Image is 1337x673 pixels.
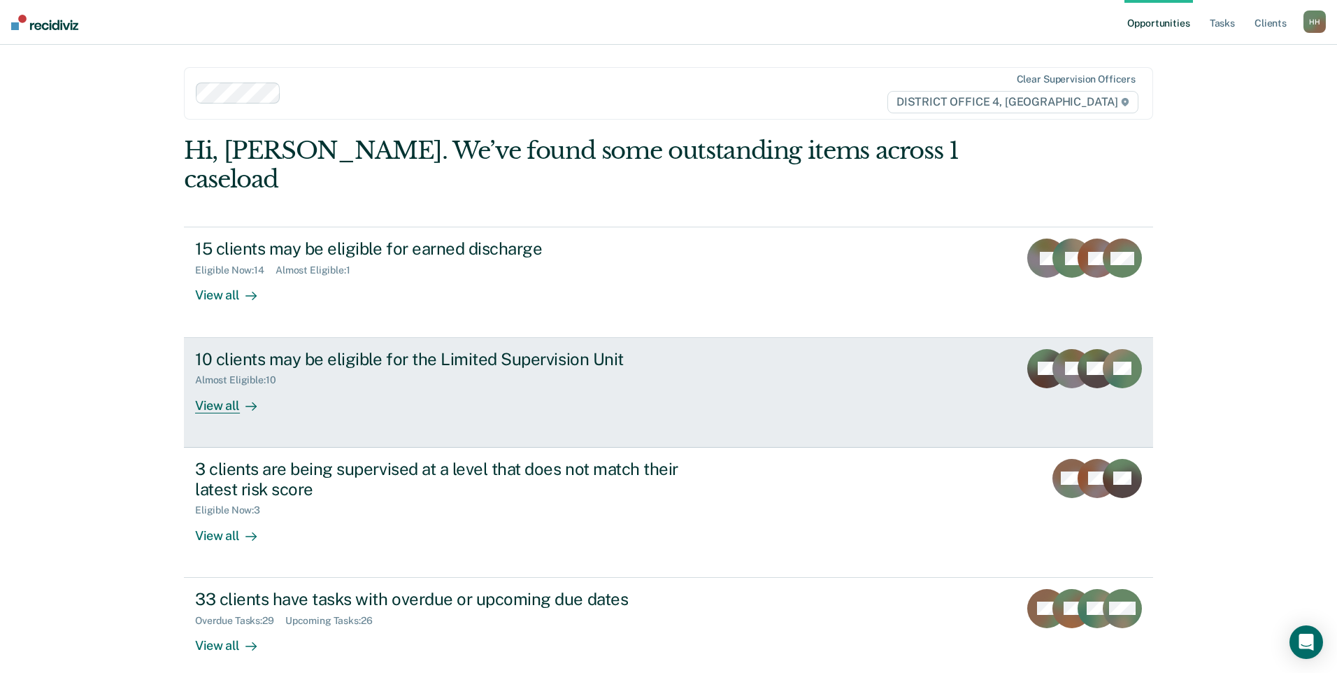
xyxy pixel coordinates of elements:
[184,136,959,194] div: Hi, [PERSON_NAME]. We’ve found some outstanding items across 1 caseload
[195,239,686,259] div: 15 clients may be eligible for earned discharge
[195,459,686,500] div: 3 clients are being supervised at a level that does not match their latest risk score
[1017,73,1136,85] div: Clear supervision officers
[195,374,287,386] div: Almost Eligible : 10
[11,15,78,30] img: Recidiviz
[1303,10,1326,33] button: HH
[195,386,273,413] div: View all
[195,516,273,544] div: View all
[184,338,1153,448] a: 10 clients may be eligible for the Limited Supervision UnitAlmost Eligible:10View all
[195,626,273,653] div: View all
[285,615,384,627] div: Upcoming Tasks : 26
[184,227,1153,337] a: 15 clients may be eligible for earned dischargeEligible Now:14Almost Eligible:1View all
[195,349,686,369] div: 10 clients may be eligible for the Limited Supervision Unit
[195,589,686,609] div: 33 clients have tasks with overdue or upcoming due dates
[184,448,1153,578] a: 3 clients are being supervised at a level that does not match their latest risk scoreEligible Now...
[887,91,1138,113] span: DISTRICT OFFICE 4, [GEOGRAPHIC_DATA]
[195,276,273,304] div: View all
[1289,625,1323,659] div: Open Intercom Messenger
[1303,10,1326,33] div: H H
[276,264,362,276] div: Almost Eligible : 1
[195,504,271,516] div: Eligible Now : 3
[195,264,276,276] div: Eligible Now : 14
[195,615,285,627] div: Overdue Tasks : 29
